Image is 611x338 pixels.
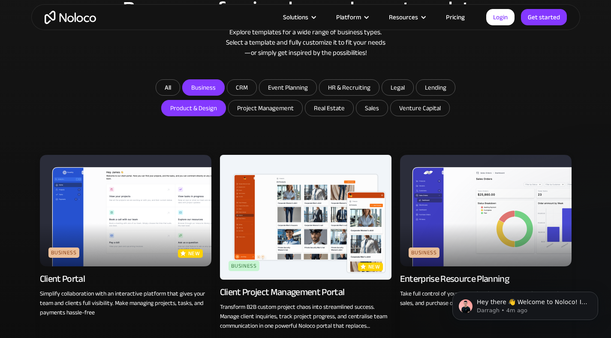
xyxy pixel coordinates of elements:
div: Business [409,247,439,258]
p: Transform B2B custom project chaos into streamlined success. Manage client inquiries, track proje... [220,302,391,331]
a: All [156,79,180,96]
p: new [368,263,380,271]
p: new [188,249,200,258]
a: Get started [521,9,567,25]
p: Simplify collaboration with an interactive platform that gives your team and clients full visibil... [40,289,211,317]
div: Platform [336,12,361,23]
div: Client Portal [40,273,85,285]
a: Pricing [435,12,476,23]
div: Resources [378,12,435,23]
a: home [45,11,96,24]
a: Login [486,9,515,25]
div: Business [229,261,259,271]
div: Solutions [283,12,308,23]
div: Explore templates for a wide range of business types. Select a template and fully customize it to... [40,27,572,58]
iframe: Intercom notifications message [439,274,611,334]
div: Enterprise Resource Planning [400,273,509,285]
div: Client Project Management Portal [220,286,345,298]
p: Take full control of your operations by managing products, vendors, sales, and purchase orders—al... [400,289,572,308]
div: Solutions [272,12,325,23]
form: Email Form [134,79,477,118]
div: Business [48,247,79,258]
div: Resources [389,12,418,23]
div: Platform [325,12,378,23]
